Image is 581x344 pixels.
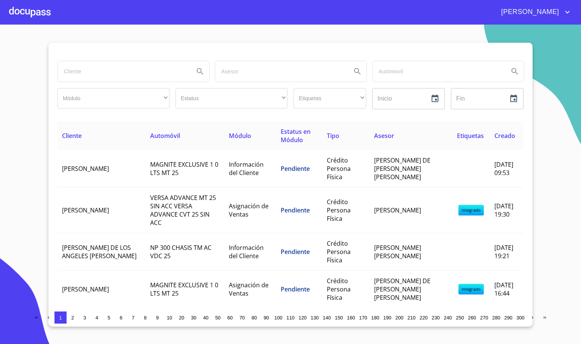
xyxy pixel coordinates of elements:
button: 290 [502,311,514,324]
span: 8 [144,315,146,321]
button: 200 [393,311,405,324]
button: 8 [139,311,151,324]
span: 50 [215,315,221,321]
span: 70 [239,315,245,321]
button: 110 [284,311,297,324]
span: Tipo [327,132,339,140]
span: Módulo [229,132,251,140]
span: 270 [480,315,488,321]
input: search [58,61,188,82]
button: 230 [430,311,442,324]
span: integrado [458,205,484,215]
button: 5 [103,311,115,324]
span: [PERSON_NAME] [PERSON_NAME] [374,243,421,260]
span: Pendiente [281,248,310,256]
button: 6 [115,311,127,324]
span: 1 [59,315,62,321]
div: ​ [176,88,287,108]
span: 100 [274,315,282,321]
div: ​ [294,88,366,108]
span: Asesor [374,132,394,140]
button: 240 [442,311,454,324]
button: 4 [91,311,103,324]
button: 300 [514,311,527,324]
span: [PERSON_NAME] [62,164,109,173]
span: 4 [95,315,98,321]
button: 260 [466,311,478,324]
button: Search [506,62,524,81]
span: 30 [191,315,196,321]
span: integrado [458,284,484,294]
button: 1 [54,311,67,324]
span: Pendiente [281,206,310,214]
button: 60 [224,311,236,324]
button: Search [348,62,367,81]
span: 140 [323,315,331,321]
span: Asignación de Ventas [229,281,269,298]
button: 40 [200,311,212,324]
span: 300 [516,315,524,321]
span: [PERSON_NAME] DE [PERSON_NAME] [PERSON_NAME] [374,156,430,181]
span: NP 300 CHASIS TM AC VDC 25 [150,243,211,260]
div: ​ [57,88,169,108]
span: Información del Cliente [229,160,264,177]
span: 250 [456,315,464,321]
span: 40 [203,315,208,321]
button: 80 [248,311,260,324]
span: [PERSON_NAME] [62,206,109,214]
span: 6 [120,315,122,321]
span: [PERSON_NAME] [374,206,421,214]
span: MAGNITE EXCLUSIVE 1 0 LTS MT 25 [150,281,218,298]
button: 9 [151,311,163,324]
span: 280 [492,315,500,321]
span: [PERSON_NAME] DE [PERSON_NAME] [PERSON_NAME] [374,277,430,302]
button: 170 [357,311,369,324]
button: 3 [79,311,91,324]
span: Estatus en Módulo [281,127,311,144]
button: 140 [321,311,333,324]
span: 230 [432,315,440,321]
span: 160 [347,315,355,321]
button: Search [191,62,209,81]
span: Cliente [62,132,82,140]
span: [DATE] 09:53 [494,160,513,177]
button: 120 [297,311,309,324]
span: 190 [383,315,391,321]
span: 80 [252,315,257,321]
span: Pendiente [281,285,310,293]
span: 120 [298,315,306,321]
button: 50 [212,311,224,324]
button: 150 [333,311,345,324]
button: 270 [478,311,490,324]
span: 150 [335,315,343,321]
span: 9 [156,315,158,321]
button: 180 [369,311,381,324]
span: Asignación de Ventas [229,202,269,218]
span: 90 [264,315,269,321]
span: Crédito Persona Física [327,277,351,302]
button: 2 [67,311,79,324]
button: account of current user [496,6,572,18]
span: Pendiente [281,164,310,173]
span: 170 [359,315,367,321]
button: 130 [309,311,321,324]
span: 5 [107,315,110,321]
span: [DATE] 19:21 [494,243,513,260]
button: 160 [345,311,357,324]
span: [DATE] 19:30 [494,202,513,218]
button: 20 [176,311,188,324]
span: [DATE] 16:44 [494,281,513,298]
span: [PERSON_NAME] [62,285,109,293]
button: 30 [188,311,200,324]
span: 210 [407,315,415,321]
span: 200 [395,315,403,321]
span: VERSA ADVANCE MT 25 SIN ACC VERSA ADVANCE CVT 25 SIN ACC [150,194,216,227]
span: 110 [286,315,294,321]
span: [PERSON_NAME] [496,6,563,18]
span: MAGNITE EXCLUSIVE 1 0 LTS MT 25 [150,160,218,177]
span: 290 [504,315,512,321]
span: Creado [494,132,515,140]
span: Crédito Persona Física [327,156,351,181]
button: 10 [163,311,176,324]
button: 7 [127,311,139,324]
